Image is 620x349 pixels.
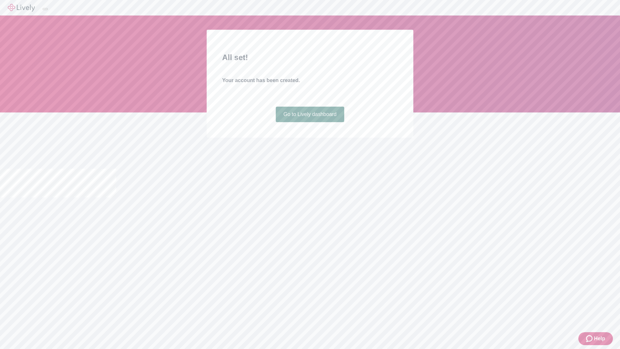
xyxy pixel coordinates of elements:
[43,8,48,10] button: Log out
[276,107,345,122] a: Go to Lively dashboard
[578,332,613,345] button: Zendesk support iconHelp
[222,52,398,63] h2: All set!
[594,335,605,343] span: Help
[586,335,594,343] svg: Zendesk support icon
[8,4,35,12] img: Lively
[222,77,398,84] h4: Your account has been created.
